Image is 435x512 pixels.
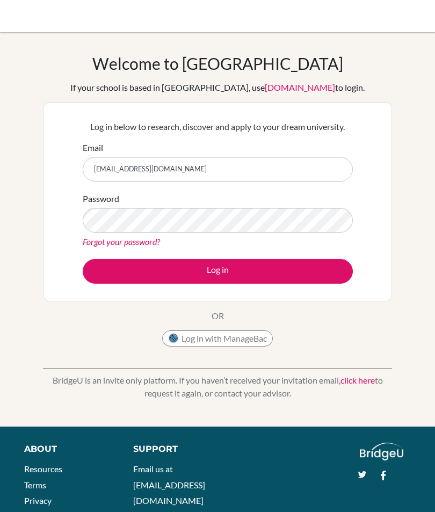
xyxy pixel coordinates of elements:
[24,495,52,506] a: Privacy
[265,82,335,92] a: [DOMAIN_NAME]
[83,120,353,133] p: Log in below to research, discover and apply to your dream university.
[24,464,62,474] a: Resources
[133,464,205,506] a: Email us at [EMAIL_ADDRESS][DOMAIN_NAME]
[70,81,365,94] div: If your school is based in [GEOGRAPHIC_DATA], use to login.
[83,259,353,284] button: Log in
[162,330,273,347] button: Log in with ManageBac
[83,236,160,247] a: Forgot your password?
[83,141,103,154] label: Email
[24,480,46,490] a: Terms
[43,374,392,400] p: BridgeU is an invite only platform. If you haven’t received your invitation email, to request it ...
[92,54,343,73] h1: Welcome to [GEOGRAPHIC_DATA]
[212,309,224,322] p: OR
[360,443,403,460] img: logo_white@2x-f4f0deed5e89b7ecb1c2cc34c3e3d731f90f0f143d5ea2071677605dd97b5244.png
[340,375,375,385] a: click here
[133,443,208,456] div: Support
[24,443,109,456] div: About
[83,192,119,205] label: Password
